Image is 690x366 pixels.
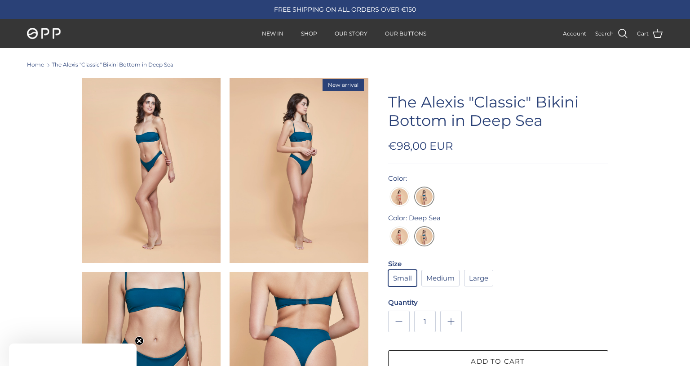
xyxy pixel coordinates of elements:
div: Primary [134,20,554,48]
a: The Alexis "Classic" Bikini Bottom in Deep Sea [52,61,173,68]
span: Search [595,29,614,38]
button: Close teaser [135,336,144,345]
div: FREE SHIPPING ON ALL ORDERS OVER €150 [225,5,465,13]
span: €98,00 EUR [388,139,453,152]
label: Quantity [388,298,608,307]
a: SHOP [293,20,325,48]
legend: Size [388,259,402,268]
h1: The Alexis "Classic" Bikini Bottom in Deep Sea [388,93,608,130]
span: Small [393,275,412,281]
a: Decrease quantity [388,311,410,332]
a: OUR STORY [327,20,376,48]
nav: Breadcrumbs [27,61,663,69]
div: Color: Deep Sea [388,213,608,223]
div: Color: [388,173,608,184]
div: Close teaser [9,344,137,366]
a: OUR BUTTONS [377,20,434,48]
img: Deep Sea [416,228,433,250]
img: OPP Swimwear [27,28,61,40]
span: Cart [637,29,649,38]
a: Increase quantity [440,311,462,332]
a: Deep Sea [413,226,436,248]
a: Search [595,28,628,40]
img: Coral Reef [391,228,408,250]
span: Large [469,275,488,281]
a: NEW IN [254,20,292,48]
a: Home [27,61,44,68]
span: Medium [426,275,455,281]
a: Coral Reef [388,226,411,248]
input: Quantity [414,311,436,332]
a: Account [563,29,586,38]
a: Cart [637,28,663,40]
